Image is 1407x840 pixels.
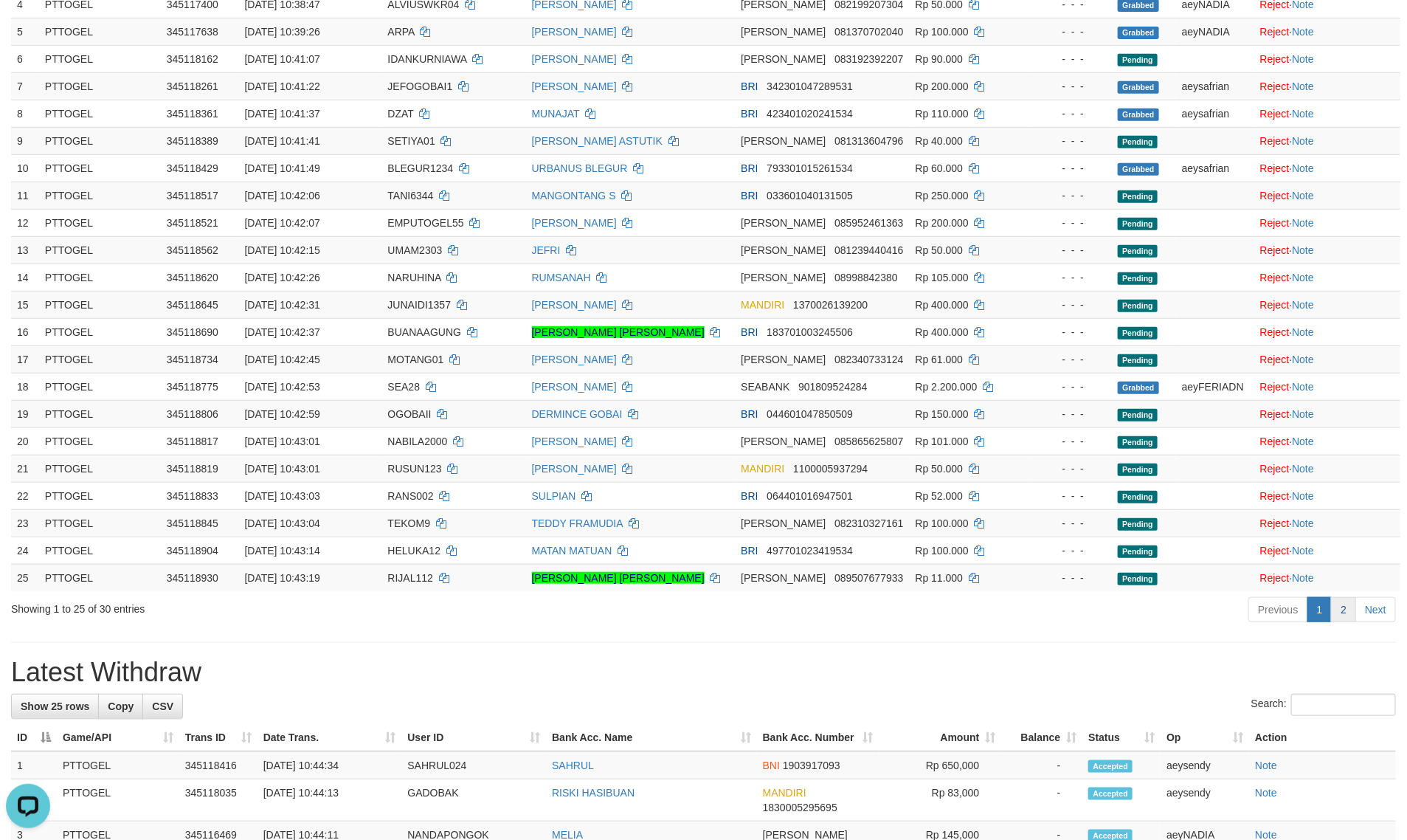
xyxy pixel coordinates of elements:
td: · [1254,45,1400,72]
td: · [1254,127,1400,154]
a: [PERSON_NAME] [532,354,617,365]
a: Note [1292,408,1314,420]
span: Copy 901809524284 to clipboard [798,381,867,393]
a: [PERSON_NAME] [532,26,617,38]
td: · [1254,373,1400,400]
th: Bank Acc. Number: activate to sort column ascending [757,724,879,751]
span: MANDIRI [741,463,784,475]
label: Search: [1251,694,1396,716]
span: BRI [741,408,758,420]
td: aeysafrian [1176,100,1254,127]
span: ARPA [388,26,415,38]
span: [DATE] 10:42:59 [244,408,319,420]
span: Copy 08998842380 to clipboard [834,272,898,283]
span: BLEGUR1234 [388,162,454,174]
a: Reject [1260,545,1290,557]
a: Reject [1260,408,1290,420]
td: · [1254,182,1400,209]
span: [DATE] 10:43:01 [244,463,319,475]
span: Grabbed [1118,382,1159,394]
a: TEDDY FRAMUDIA [532,517,623,529]
span: BUANAAGUNG [388,326,462,338]
th: Trans ID: activate to sort column ascending [179,724,257,751]
span: Copy 342301047289531 to clipboard [767,80,853,92]
a: [PERSON_NAME] [532,381,617,393]
span: Pending [1118,327,1158,340]
a: Note [1292,490,1314,502]
span: BRI [741,190,758,202]
td: · [1254,72,1400,100]
div: - - - [1037,24,1106,39]
a: URBANUS BLEGUR [532,162,628,174]
span: [DATE] 10:42:31 [244,299,319,311]
td: 6 [11,45,39,72]
span: [PERSON_NAME] [741,217,826,229]
span: Rp 150.000 [916,408,969,420]
a: Note [1292,108,1314,120]
td: · [1254,400,1400,427]
span: EMPUTOGEL55 [388,217,464,229]
a: Note [1292,326,1314,338]
span: [DATE] 10:42:45 [244,354,319,365]
a: Note [1292,299,1314,311]
div: - - - [1037,434,1106,449]
td: · [1254,100,1400,127]
span: [DATE] 10:42:53 [244,381,319,393]
td: PTTOGEL [39,127,161,154]
td: PTTOGEL [39,154,161,182]
a: Note [1292,463,1314,475]
span: Rp 90.000 [916,53,964,65]
a: Reject [1260,108,1290,120]
div: - - - [1037,325,1106,340]
a: Reject [1260,135,1290,147]
span: NARUHINA [388,272,441,283]
a: Reject [1260,244,1290,256]
td: 11 [11,182,39,209]
span: TANI6344 [388,190,434,202]
td: 12 [11,209,39,236]
span: Copy 081313604796 to clipboard [834,135,903,147]
a: [PERSON_NAME] [532,217,617,229]
a: Reject [1260,26,1290,38]
span: BRI [741,326,758,338]
span: Copy 085952461363 to clipboard [834,217,903,229]
span: Rp 50.000 [916,244,964,256]
td: 10 [11,154,39,182]
span: CSV [152,700,173,712]
span: Pending [1118,464,1158,476]
span: 345118690 [167,326,218,338]
input: Search: [1291,694,1396,716]
span: Copy 423401020241534 to clipboard [767,108,853,120]
span: Rp 200.000 [916,80,969,92]
td: aeysafrian [1176,154,1254,182]
td: aeyFERIADN [1176,373,1254,400]
td: 20 [11,427,39,455]
td: 18 [11,373,39,400]
th: Op: activate to sort column ascending [1161,724,1249,751]
a: Note [1292,545,1314,557]
a: Note [1292,244,1314,256]
td: PTTOGEL [39,264,161,291]
a: SAHRUL [552,760,594,771]
a: JEFRI [532,244,561,256]
td: PTTOGEL [39,236,161,264]
a: Reject [1260,80,1290,92]
span: [PERSON_NAME] [741,135,826,147]
a: Note [1255,787,1277,799]
td: · [1254,264,1400,291]
span: NABILA2000 [388,436,448,447]
span: Copy 033601040131505 to clipboard [767,190,853,202]
a: Note [1292,162,1314,174]
td: · [1254,291,1400,318]
div: - - - [1037,134,1106,148]
td: PTTOGEL [39,182,161,209]
a: [PERSON_NAME] ASTUTIK [532,135,663,147]
td: PTTOGEL [39,373,161,400]
a: [PERSON_NAME] [PERSON_NAME] [532,572,705,584]
span: Rp 60.000 [916,162,964,174]
span: Rp 61.000 [916,354,964,365]
td: · [1254,209,1400,236]
span: 345118162 [167,53,218,65]
th: Date Trans.: activate to sort column ascending [257,724,402,751]
a: [PERSON_NAME] [532,80,617,92]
